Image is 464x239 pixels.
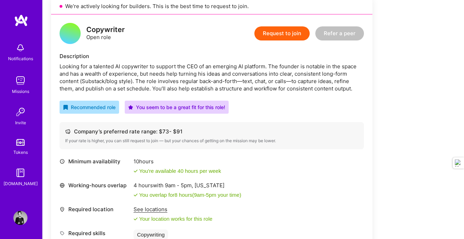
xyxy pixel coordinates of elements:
[134,167,221,175] div: You're available 40 hours per week
[139,191,241,199] div: You overlap for 8 hours ( your time)
[163,182,194,189] span: 9am - 5pm ,
[60,159,65,164] i: icon Clock
[60,63,364,92] div: Looking for a talented AI copywriter to support the CEO of an emerging AI platform. The founder i...
[13,41,27,55] img: bell
[13,149,28,156] div: Tokens
[134,158,221,165] div: 10 hours
[8,55,33,62] div: Notifications
[60,52,364,60] div: Description
[134,217,138,221] i: icon Check
[254,26,310,40] button: Request to join
[12,88,29,95] div: Missions
[12,211,29,225] a: User Avatar
[128,103,225,111] div: You seem to be a great fit for this role!
[63,103,116,111] div: Recommended role
[13,166,27,180] img: guide book
[60,229,130,237] div: Required skills
[60,183,65,188] i: icon World
[194,192,216,198] span: 9am - 5pm
[60,231,65,236] i: icon Tag
[4,180,38,187] div: [DOMAIN_NAME]
[60,206,130,213] div: Required location
[128,105,133,110] i: icon PurpleStar
[63,105,68,110] i: icon RecommendedBadge
[13,211,27,225] img: User Avatar
[86,26,125,33] div: Copywriter
[15,119,26,126] div: Invite
[134,182,241,189] div: 4 hours with [US_STATE]
[13,105,27,119] img: Invite
[14,14,28,27] img: logo
[16,139,25,146] img: tokens
[60,158,130,165] div: Minimum availability
[13,74,27,88] img: teamwork
[65,129,70,134] i: icon Cash
[86,26,125,41] div: Open role
[60,207,65,212] i: icon Location
[134,169,138,173] i: icon Check
[65,138,358,144] div: If your rate is higher, you can still request to join — but your chances of getting on the missio...
[315,26,364,40] button: Refer a peer
[60,182,130,189] div: Working-hours overlap
[134,215,212,222] div: Your location works for this role
[65,128,358,135] div: Company’s preferred rate range: $ 73 - $ 91
[134,206,212,213] div: See locations
[134,193,138,197] i: icon Check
